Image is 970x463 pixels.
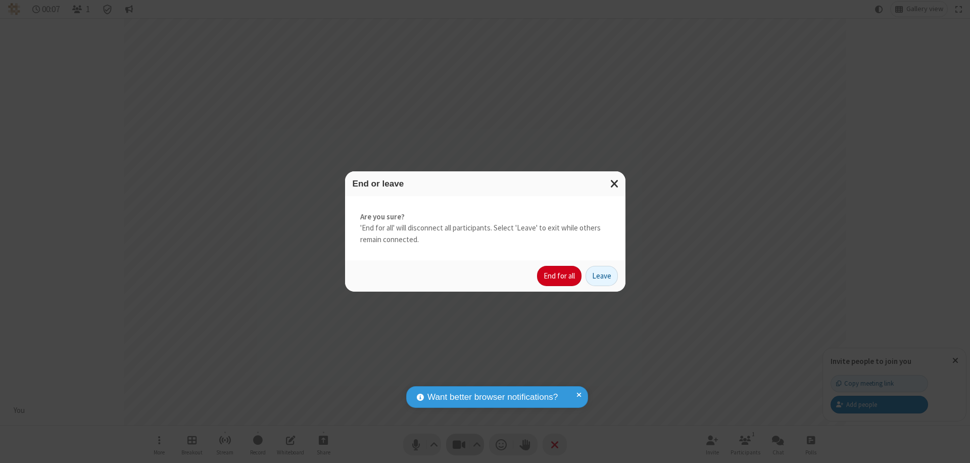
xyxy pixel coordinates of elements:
button: End for all [537,266,581,286]
button: Leave [586,266,618,286]
button: Close modal [604,171,625,196]
span: Want better browser notifications? [427,391,558,404]
div: 'End for all' will disconnect all participants. Select 'Leave' to exit while others remain connec... [345,196,625,261]
h3: End or leave [353,179,618,189]
strong: Are you sure? [360,211,610,223]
